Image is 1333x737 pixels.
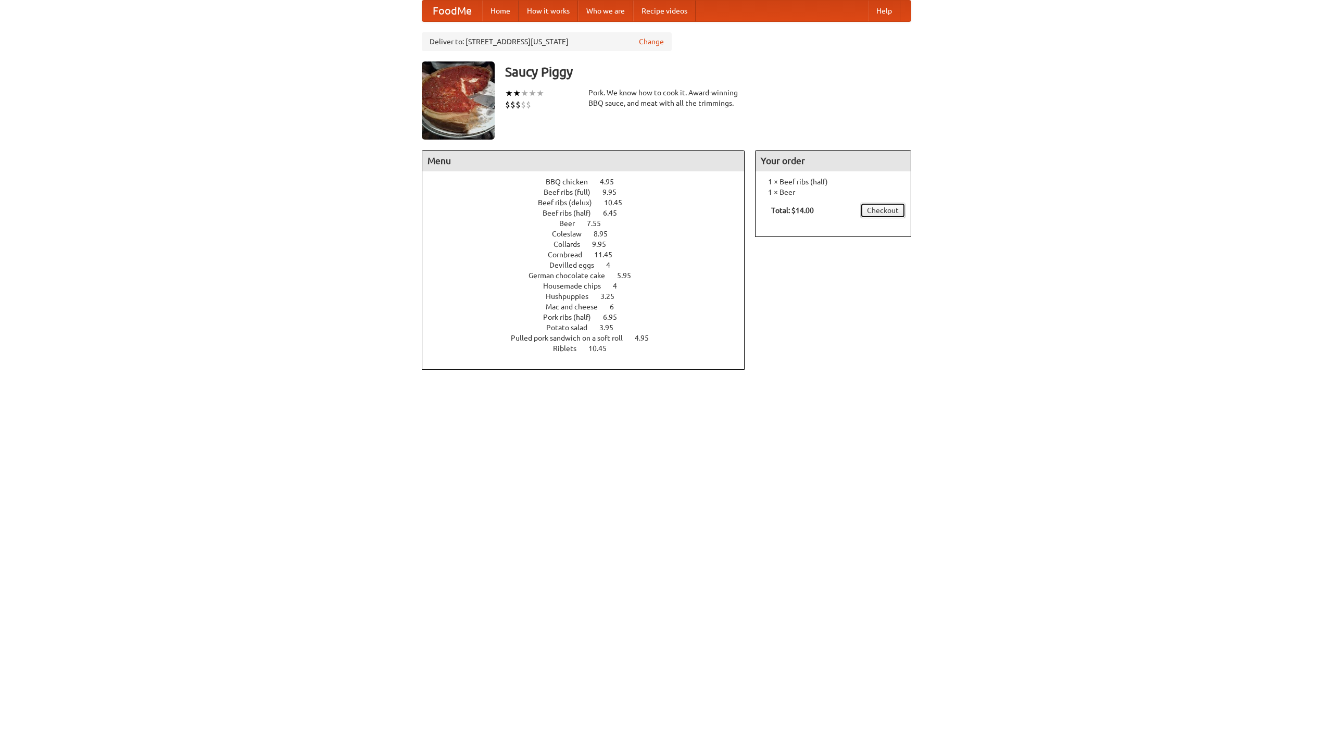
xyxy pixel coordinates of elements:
span: Collards [554,240,590,248]
li: $ [515,99,521,110]
span: BBQ chicken [546,178,598,186]
span: Beer [559,219,585,228]
a: Coleslaw 8.95 [552,230,627,238]
h4: Your order [756,151,911,171]
li: ★ [513,88,521,99]
a: Help [868,1,900,21]
a: Beef ribs (full) 9.95 [544,188,636,196]
span: Beef ribs (half) [543,209,601,217]
a: Housemade chips 4 [543,282,636,290]
span: Beef ribs (delux) [538,198,602,207]
li: 1 × Beef ribs (half) [761,177,906,187]
span: Coleslaw [552,230,592,238]
span: 6 [610,303,624,311]
span: 10.45 [604,198,633,207]
span: 9.95 [592,240,617,248]
img: angular.jpg [422,61,495,140]
h3: Saucy Piggy [505,61,911,82]
span: 10.45 [588,344,617,353]
a: Beef ribs (delux) 10.45 [538,198,642,207]
span: 7.55 [587,219,611,228]
a: Mac and cheese 6 [546,303,633,311]
span: 8.95 [594,230,618,238]
a: Change [639,36,664,47]
span: 3.25 [600,292,625,301]
span: 4.95 [635,334,659,342]
a: German chocolate cake 5.95 [529,271,650,280]
a: FoodMe [422,1,482,21]
span: 6.45 [603,209,627,217]
span: 11.45 [594,251,623,259]
a: How it works [519,1,578,21]
li: 1 × Beer [761,187,906,197]
a: Cornbread 11.45 [548,251,632,259]
span: Beef ribs (full) [544,188,601,196]
b: Total: $14.00 [771,206,814,215]
span: Hushpuppies [546,292,599,301]
li: ★ [521,88,529,99]
a: Riblets 10.45 [553,344,626,353]
a: Devilled eggs 4 [549,261,630,269]
li: $ [510,99,515,110]
span: Housemade chips [543,282,611,290]
li: ★ [536,88,544,99]
span: Devilled eggs [549,261,605,269]
li: ★ [529,88,536,99]
a: Recipe videos [633,1,696,21]
a: BBQ chicken 4.95 [546,178,633,186]
div: Deliver to: [STREET_ADDRESS][US_STATE] [422,32,672,51]
span: Riblets [553,344,587,353]
span: Mac and cheese [546,303,608,311]
span: 5.95 [617,271,642,280]
a: Collards 9.95 [554,240,625,248]
span: Pulled pork sandwich on a soft roll [511,334,633,342]
span: 3.95 [599,323,624,332]
a: Potato salad 3.95 [546,323,633,332]
li: $ [526,99,531,110]
span: 4 [613,282,627,290]
span: German chocolate cake [529,271,615,280]
span: Pork ribs (half) [543,313,601,321]
a: Pulled pork sandwich on a soft roll 4.95 [511,334,668,342]
span: Potato salad [546,323,598,332]
a: Beef ribs (half) 6.45 [543,209,636,217]
li: ★ [505,88,513,99]
li: $ [521,99,526,110]
li: $ [505,99,510,110]
span: 4 [606,261,621,269]
a: Pork ribs (half) 6.95 [543,313,636,321]
a: Who we are [578,1,633,21]
span: 6.95 [603,313,627,321]
a: Home [482,1,519,21]
span: Cornbread [548,251,593,259]
div: Pork. We know how to cook it. Award-winning BBQ sauce, and meat with all the trimmings. [588,88,745,108]
span: 4.95 [600,178,624,186]
a: Beer 7.55 [559,219,620,228]
h4: Menu [422,151,744,171]
a: Hushpuppies 3.25 [546,292,634,301]
a: Checkout [860,203,906,218]
span: 9.95 [602,188,627,196]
